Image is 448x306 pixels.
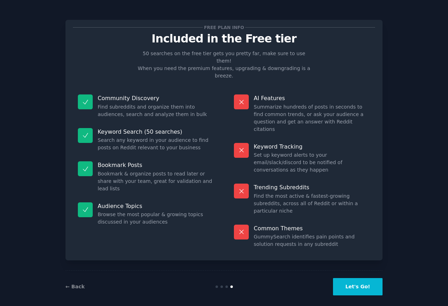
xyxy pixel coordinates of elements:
dd: Set up keyword alerts to your email/slack/discord to be notified of conversations as they happen [254,151,370,174]
dd: Find the most active & fastest-growing subreddits, across all of Reddit or within a particular niche [254,192,370,215]
p: Keyword Tracking [254,143,370,150]
span: Free plan info [203,24,245,31]
p: Included in the Free tier [73,33,375,45]
dd: Bookmark & organize posts to read later or share with your team, great for validation and lead lists [98,170,214,192]
p: Bookmark Posts [98,161,214,169]
p: 50 searches on the free tier gets you pretty far, make sure to use them! When you need the premiu... [135,50,313,80]
p: Keyword Search (50 searches) [98,128,214,135]
p: Trending Subreddits [254,184,370,191]
dd: Browse the most popular & growing topics discussed in your audiences [98,211,214,226]
p: Common Themes [254,225,370,232]
button: Let's Go! [333,278,383,295]
dd: GummySearch identifies pain points and solution requests in any subreddit [254,233,370,248]
dd: Find subreddits and organize them into audiences, search and analyze them in bulk [98,103,214,118]
p: Audience Topics [98,202,214,210]
dd: Search any keyword in your audience to find posts on Reddit relevant to your business [98,137,214,151]
a: ← Back [65,284,85,289]
dd: Summarize hundreds of posts in seconds to find common trends, or ask your audience a question and... [254,103,370,133]
p: Community Discovery [98,94,214,102]
p: AI Features [254,94,370,102]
